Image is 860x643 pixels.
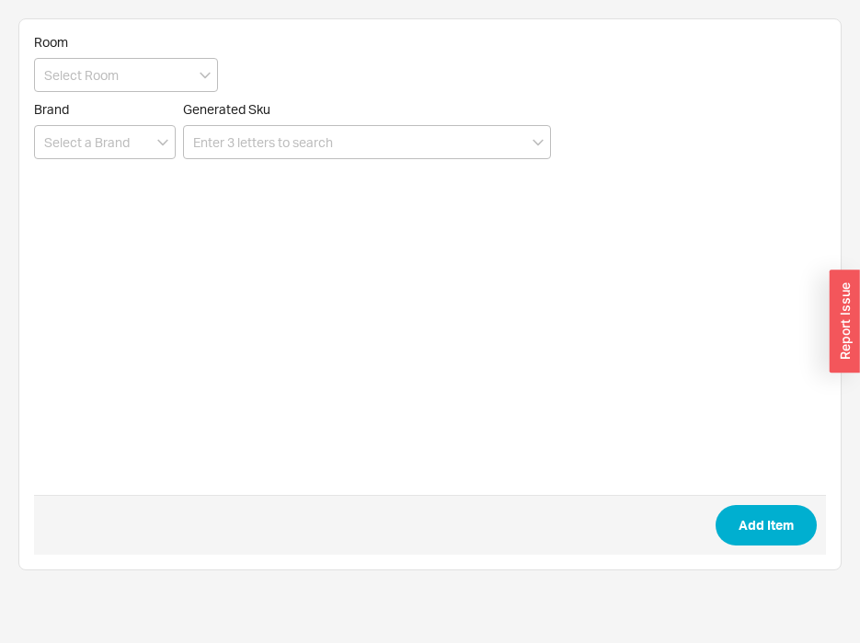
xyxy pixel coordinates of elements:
[739,514,794,536] span: Add Item
[34,101,69,117] span: Brand
[34,34,68,50] span: Room
[183,125,551,159] input: Enter 3 letters to search
[716,505,817,545] button: Add Item
[200,72,211,79] svg: open menu
[533,139,544,146] svg: open menu
[157,139,168,146] svg: open menu
[183,101,270,117] span: Generated Sku
[34,125,176,159] input: Select a Brand
[34,58,218,92] input: Select Room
